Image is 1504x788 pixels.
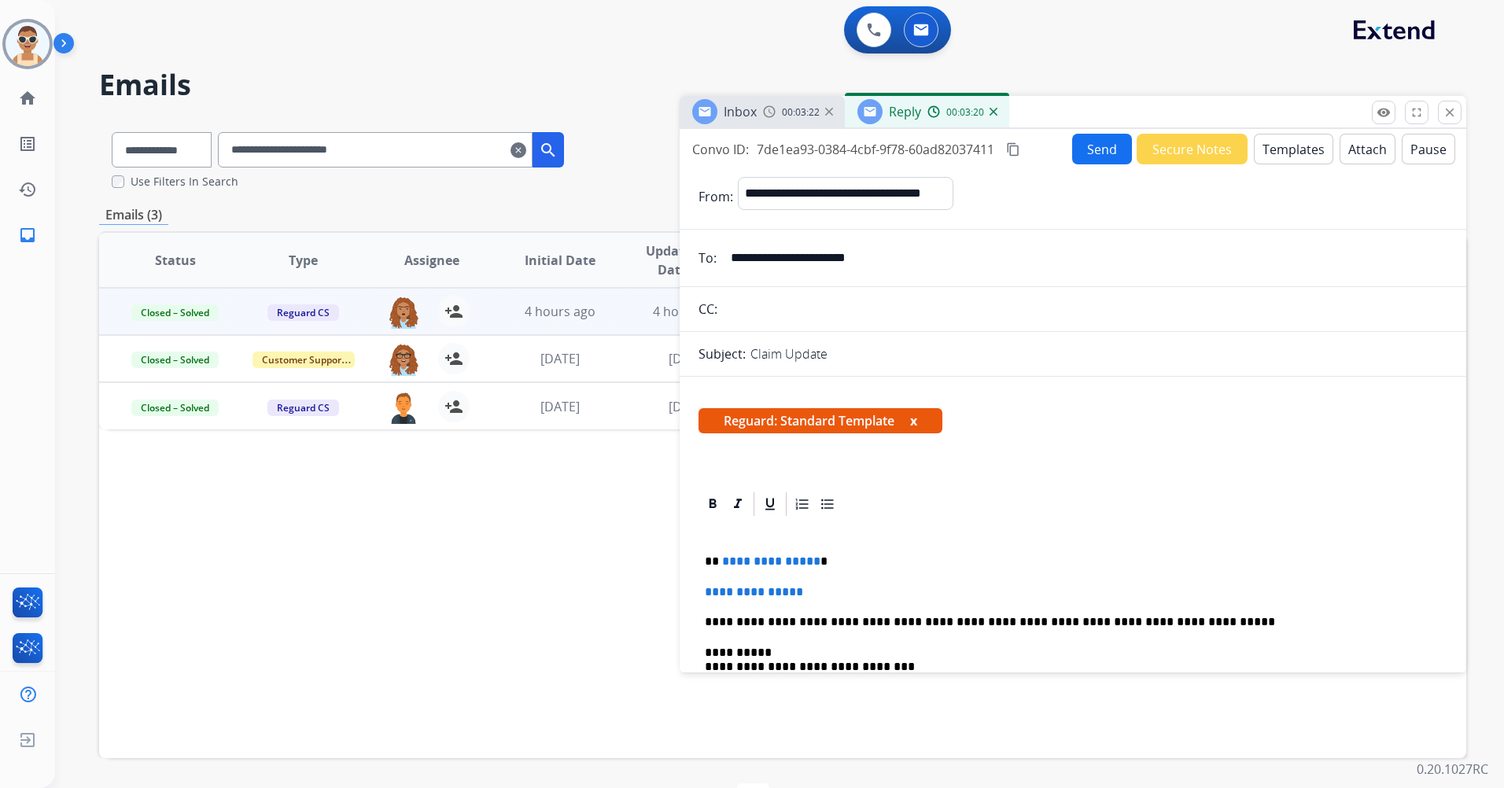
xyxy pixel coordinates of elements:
mat-icon: person_add [444,397,463,416]
span: Inbox [724,103,757,120]
button: Attach [1340,134,1395,164]
mat-icon: person_add [444,302,463,321]
mat-icon: home [18,89,37,108]
span: Reguard CS [267,304,339,321]
span: Closed – Solved [131,304,219,321]
mat-icon: remove_red_eye [1377,105,1391,120]
span: 4 hours ago [525,303,595,320]
button: Secure Notes [1137,134,1248,164]
label: Use Filters In Search [131,174,238,190]
img: agent-avatar [388,391,419,424]
p: Claim Update [750,344,828,363]
img: agent-avatar [388,296,419,329]
p: CC: [699,300,717,319]
mat-icon: clear [511,141,526,160]
span: Assignee [404,251,459,270]
div: Bullet List [816,492,839,516]
div: Ordered List [791,492,814,516]
span: Type [289,251,318,270]
div: Bold [701,492,724,516]
span: Closed – Solved [131,352,219,368]
img: avatar [6,22,50,66]
span: 4 hours ago [653,303,724,320]
div: Underline [758,492,782,516]
mat-icon: search [539,141,558,160]
mat-icon: person_add [444,349,463,368]
span: 00:03:22 [782,106,820,119]
p: Subject: [699,344,746,363]
button: x [910,411,917,430]
span: [DATE] [669,398,708,415]
button: Pause [1402,134,1455,164]
div: Italic [726,492,750,516]
span: Reguard CS [267,400,339,416]
span: [DATE] [540,398,580,415]
span: 7de1ea93-0384-4cbf-9f78-60ad82037411 [757,141,994,158]
img: agent-avatar [388,343,419,376]
span: Updated Date [637,241,708,279]
span: Customer Support [253,352,355,368]
span: Initial Date [525,251,595,270]
p: Convo ID: [692,140,749,159]
span: [DATE] [540,350,580,367]
span: Status [155,251,196,270]
mat-icon: fullscreen [1410,105,1424,120]
h2: Emails [99,69,1466,101]
p: Emails (3) [99,205,168,225]
p: 0.20.1027RC [1417,760,1488,779]
p: To: [699,249,717,267]
mat-icon: content_copy [1006,142,1020,156]
span: Reguard: Standard Template [699,408,942,433]
mat-icon: close [1443,105,1457,120]
button: Templates [1254,134,1333,164]
mat-icon: history [18,180,37,199]
span: 00:03:20 [946,106,984,119]
p: From: [699,187,733,206]
mat-icon: inbox [18,226,37,245]
span: [DATE] [669,350,708,367]
span: Reply [889,103,921,120]
span: Closed – Solved [131,400,219,416]
button: Send [1072,134,1132,164]
mat-icon: list_alt [18,134,37,153]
